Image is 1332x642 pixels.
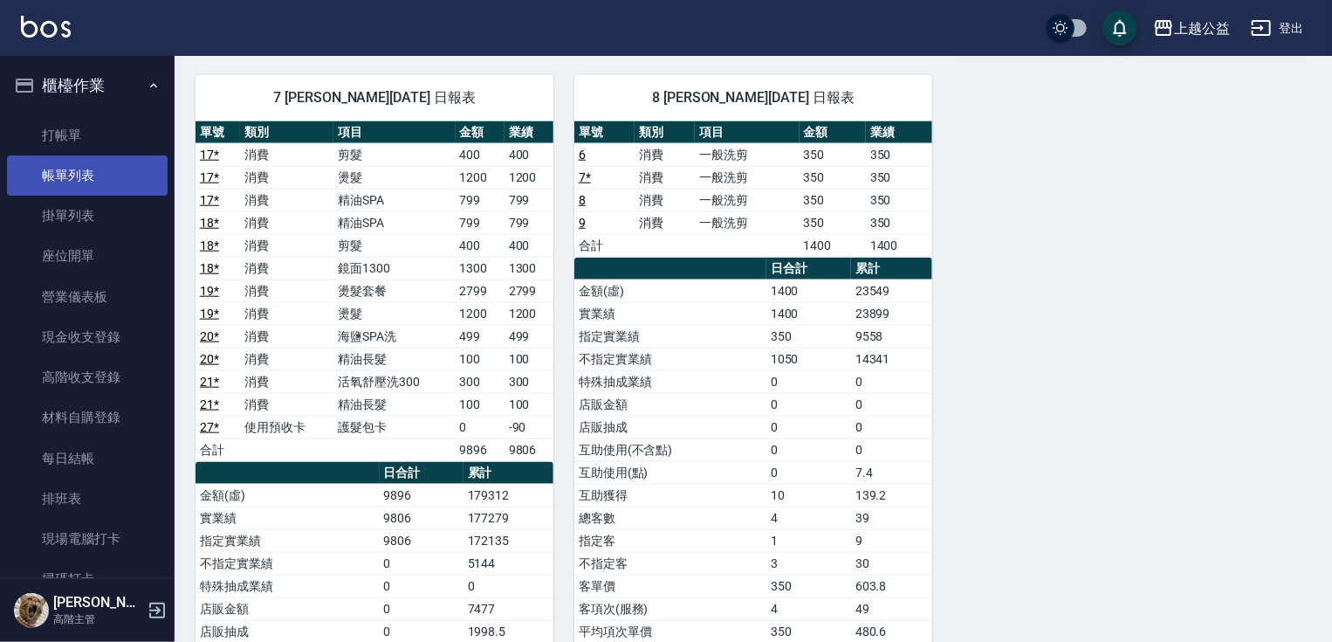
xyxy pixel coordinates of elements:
[635,121,695,144] th: 類別
[380,462,463,485] th: 日合計
[851,597,932,620] td: 49
[695,166,800,189] td: 一般洗剪
[635,211,695,234] td: 消費
[766,552,851,575] td: 3
[574,370,766,393] td: 特殊抽成業績
[333,370,455,393] td: 活氧舒壓洗300
[240,302,333,325] td: 消費
[333,143,455,166] td: 剪髮
[851,348,932,370] td: 14341
[574,461,766,484] td: 互助使用(點)
[7,357,168,397] a: 高階收支登錄
[851,575,932,597] td: 603.8
[333,211,455,234] td: 精油SPA
[7,438,168,479] a: 每日結帳
[574,416,766,438] td: 店販抽成
[456,325,505,348] td: 499
[216,89,532,107] span: 7 [PERSON_NAME][DATE] 日報表
[456,280,505,302] td: 2799
[574,597,766,620] td: 客項次(服務)
[766,438,851,461] td: 0
[851,370,932,393] td: 0
[851,325,932,348] td: 9558
[456,211,505,234] td: 799
[196,438,240,461] td: 合計
[574,552,766,575] td: 不指定客
[866,211,932,234] td: 350
[1174,17,1230,39] div: 上越公益
[595,89,911,107] span: 8 [PERSON_NAME][DATE] 日報表
[7,196,168,236] a: 掛單列表
[574,234,635,257] td: 合計
[505,416,553,438] td: -90
[851,507,932,529] td: 39
[7,63,168,108] button: 櫃檯作業
[333,348,455,370] td: 精油長髮
[635,189,695,211] td: 消費
[196,507,380,529] td: 實業績
[574,438,766,461] td: 互助使用(不含點)
[574,393,766,416] td: 店販金額
[1102,10,1137,45] button: save
[7,479,168,519] a: 排班表
[240,348,333,370] td: 消費
[574,484,766,507] td: 互助獲得
[7,277,168,317] a: 營業儀表板
[574,121,635,144] th: 單號
[196,529,380,552] td: 指定實業績
[766,370,851,393] td: 0
[505,257,553,280] td: 1300
[14,593,49,628] img: Person
[766,302,851,325] td: 1400
[240,166,333,189] td: 消費
[463,507,553,529] td: 177279
[456,257,505,280] td: 1300
[766,461,851,484] td: 0
[463,484,553,507] td: 179312
[574,575,766,597] td: 客單價
[53,594,142,611] h5: [PERSON_NAME]
[866,121,932,144] th: 業績
[456,121,505,144] th: 金額
[380,597,463,620] td: 0
[505,302,553,325] td: 1200
[463,529,553,552] td: 172135
[456,438,505,461] td: 9896
[851,484,932,507] td: 139.2
[505,211,553,234] td: 799
[866,166,932,189] td: 350
[196,484,380,507] td: 金額(虛)
[695,143,800,166] td: 一般洗剪
[380,484,463,507] td: 9896
[1244,12,1311,45] button: 登出
[800,143,866,166] td: 350
[574,325,766,348] td: 指定實業績
[579,193,586,207] a: 8
[456,348,505,370] td: 100
[579,216,586,230] a: 9
[7,317,168,357] a: 現金收支登錄
[800,189,866,211] td: 350
[851,438,932,461] td: 0
[456,166,505,189] td: 1200
[505,438,553,461] td: 9806
[766,325,851,348] td: 350
[1146,10,1237,46] button: 上越公益
[196,597,380,620] td: 店販金額
[574,280,766,302] td: 金額(虛)
[456,393,505,416] td: 100
[240,325,333,348] td: 消費
[240,211,333,234] td: 消費
[766,597,851,620] td: 4
[333,121,455,144] th: 項目
[456,234,505,257] td: 400
[240,143,333,166] td: 消費
[766,575,851,597] td: 350
[333,416,455,438] td: 護髮包卡
[196,121,553,462] table: a dense table
[766,280,851,302] td: 1400
[333,166,455,189] td: 燙髮
[463,575,553,597] td: 0
[800,234,866,257] td: 1400
[766,484,851,507] td: 10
